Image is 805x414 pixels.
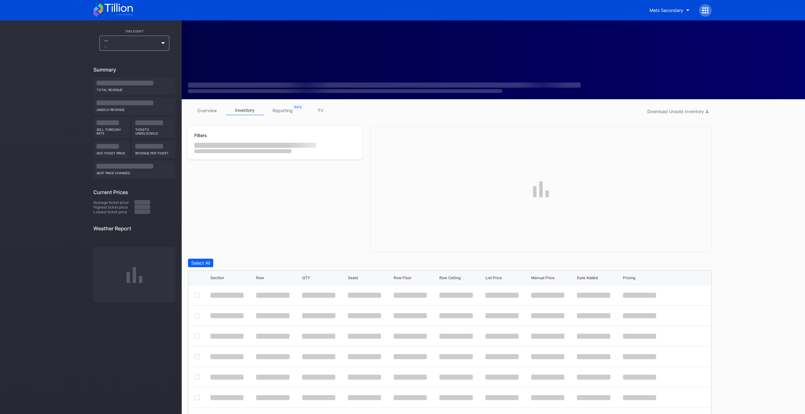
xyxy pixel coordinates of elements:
[256,275,264,280] div: Row
[97,125,126,135] div: Sell Through Rate
[104,45,158,49] div: --
[264,106,302,115] a: reporting
[577,275,598,280] div: Date Added
[93,205,134,210] div: Highest ticket price
[97,85,172,92] div: Total Revenue
[188,259,213,267] button: Select All
[485,275,502,280] div: List Price
[93,210,134,214] div: Lowest ticket price
[135,125,173,135] div: Tickets Unsold/Sold
[302,106,339,115] a: TV
[93,66,175,73] div: Summary
[226,106,264,115] a: inventory
[644,107,712,116] button: Download Unsold Inventory
[97,169,172,175] div: seat price changes
[649,8,683,13] div: Mets Secondary
[93,29,175,33] div: This Event
[191,260,210,266] div: Select All
[645,4,694,16] button: Mets Secondary
[302,275,310,280] div: QTY
[93,225,175,232] div: Weather Report
[194,133,356,138] div: Filters
[93,200,134,205] div: Average ticket price
[97,105,172,112] div: Unsold Revenue
[623,275,635,280] div: Pricing
[135,149,173,155] div: Revenue per ticket
[104,38,158,49] div: --
[531,275,555,280] div: Manual Price
[394,275,411,280] div: Row Floor
[188,106,226,115] a: overview
[210,275,224,280] div: Section
[647,109,708,114] div: Download Unsold Inventory
[439,275,461,280] div: Row Ceiling
[348,275,358,280] div: Seats
[93,189,175,195] div: Current Prices
[97,149,126,155] div: Avg ticket price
